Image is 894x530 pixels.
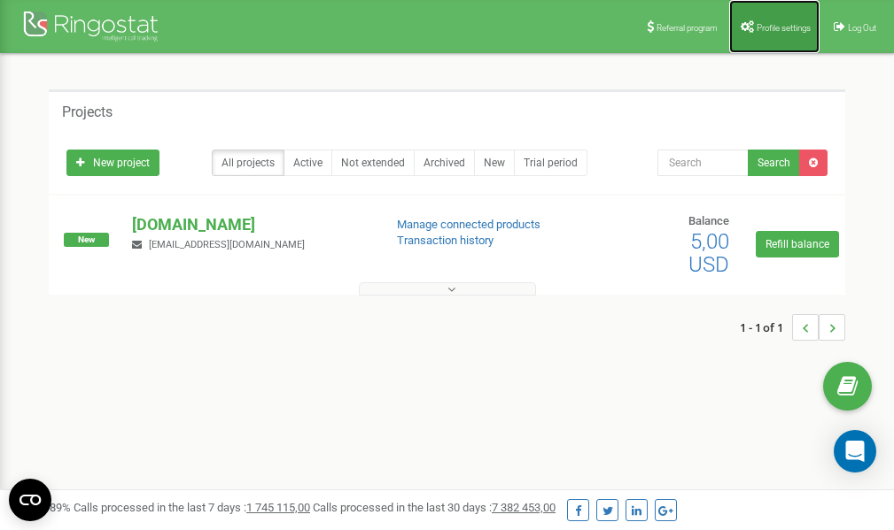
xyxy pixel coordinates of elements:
[62,104,113,120] h5: Projects
[492,501,556,514] u: 7 382 453,00
[64,233,109,247] span: New
[748,150,800,176] button: Search
[397,218,540,231] a: Manage connected products
[66,150,159,176] a: New project
[246,501,310,514] u: 1 745 115,00
[657,150,749,176] input: Search
[514,150,587,176] a: Trial period
[331,150,415,176] a: Not extended
[756,231,839,257] a: Refill balance
[740,314,792,341] span: 1 - 1 of 1
[284,150,332,176] a: Active
[757,23,811,33] span: Profile settings
[740,296,845,358] nav: ...
[212,150,284,176] a: All projects
[688,214,729,227] span: Balance
[132,213,368,236] p: [DOMAIN_NAME]
[397,234,494,247] a: Transaction history
[657,23,718,33] span: Referral program
[9,479,51,521] button: Open CMP widget
[834,430,876,472] div: Open Intercom Messenger
[688,229,729,277] span: 5,00 USD
[74,501,310,514] span: Calls processed in the last 7 days :
[474,150,515,176] a: New
[414,150,475,176] a: Archived
[848,23,876,33] span: Log Out
[149,239,305,250] span: [EMAIL_ADDRESS][DOMAIN_NAME]
[313,501,556,514] span: Calls processed in the last 30 days :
